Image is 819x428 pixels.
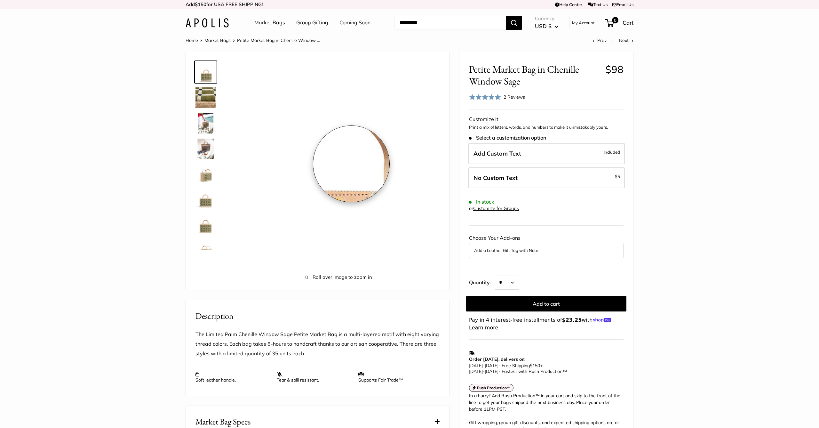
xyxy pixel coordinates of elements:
span: Included [604,148,620,156]
div: or [469,204,519,213]
span: $5 [615,174,620,179]
a: Text Us [588,2,608,7]
a: Home [186,37,198,43]
button: Add a Leather Gift Tag with Note [474,246,618,254]
a: Petite Market Bag in Chenille Window Sage [194,137,217,160]
span: $98 [605,63,624,76]
button: USD $ [535,21,558,31]
span: Market Bag Specs [195,416,250,428]
button: Search [506,16,522,30]
div: Choose Your Add-ons [469,233,624,258]
p: Soft leather handle. [195,371,270,383]
a: Market Bags [204,37,231,43]
a: Petite Market Bag in Chenille Window Sage [194,214,217,237]
span: - [613,173,620,180]
a: Petite Market Bag in Chenille Window Sage [194,163,217,186]
span: [DATE] [485,363,498,368]
nav: Breadcrumb [186,36,320,44]
label: Quantity: [469,274,495,290]
a: Petite Market Bag in Chenille Window Sage [194,86,217,109]
input: Search... [394,16,506,30]
strong: Order [DATE], delivers on: [469,356,525,362]
a: Petite Market Bag in Chenille Window Sage [194,240,217,263]
a: Email Us [612,2,633,7]
a: Coming Soon [339,18,370,28]
span: [DATE] [485,368,498,374]
img: Petite Market Bag in Chenille Window Sage [195,190,216,210]
label: Add Custom Text [468,143,625,164]
span: Add Custom Text [473,150,521,157]
p: Supports Fair Trade™ [358,371,433,383]
a: Customize for Groups [473,206,519,211]
img: Petite Market Bag in Chenille Window Sage [195,241,216,262]
a: Market Bags [254,18,285,28]
a: Group Gifting [296,18,328,28]
img: Petite Market Bag in Chenille Window Sage [195,139,216,159]
span: [DATE] [469,363,483,368]
a: Petite Market Bag in Chenille Window Sage [194,61,217,84]
span: Select a customization option [469,135,546,141]
span: No Custom Text [473,174,518,182]
a: Petite Market Bag in Chenille Window Sage [194,189,217,212]
span: - [483,368,485,374]
img: Petite Market Bag in Chenille Window Sage [195,164,216,185]
strong: Rush Production™ [477,385,511,390]
span: - Fastest with Rush Production™ [469,368,567,374]
span: $150 [530,363,540,368]
span: - [483,363,485,368]
span: Petite Market Bag in Chenille Window Sage [469,63,600,87]
p: The Limited Palm Chenille Window Sage Petite Market Bag is a multi-layered motif with eight varyi... [195,330,440,359]
p: Print a mix of letters, words, and numbers to make it unmistakably yours. [469,124,624,131]
a: Help Center [555,2,582,7]
span: 0 [612,17,618,23]
img: Petite Market Bag in Chenille Window Sage [195,113,216,133]
div: Customize It [469,115,624,124]
a: Prev [592,37,607,43]
img: Petite Market Bag in Chenille Window Sage [195,215,216,236]
img: Petite Market Bag in Chenille Window Sage [195,87,216,108]
a: Next [619,37,633,43]
button: Add to cart [466,296,626,311]
span: [DATE] [469,368,483,374]
a: 0 Cart [606,18,633,28]
a: My Account [572,19,595,27]
span: Roll over image to zoom in [237,273,440,282]
p: Tear & spill resistant. [277,371,352,383]
img: Petite Market Bag in Chenille Window Sage [195,62,216,82]
a: Petite Market Bag in Chenille Window Sage [194,112,217,135]
h2: Description [195,310,440,322]
span: Currency [535,14,558,23]
span: USD $ [535,23,552,29]
span: In stock [469,199,494,205]
img: Apolis [186,18,229,28]
p: - Free Shipping + [469,363,620,374]
span: 2 Reviews [504,94,525,100]
span: Cart [623,19,633,26]
span: Petite Market Bag in Chenille Window ... [237,37,320,43]
span: $150 [195,1,206,7]
label: Leave Blank [468,167,625,189]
